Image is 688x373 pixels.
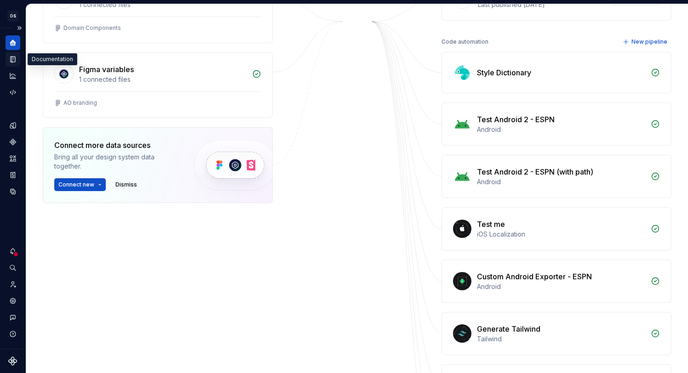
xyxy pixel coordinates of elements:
[6,151,20,166] a: Assets
[620,35,671,48] button: New pipeline
[8,356,17,366] svg: Supernova Logo
[6,277,20,292] a: Invite team
[79,75,247,84] div: 1 connected files
[111,178,141,191] button: Dismiss
[477,125,645,134] div: Android
[6,260,20,275] button: Search ⌘K
[7,11,18,22] div: DS
[13,22,26,34] button: Expand sidebar
[54,178,106,191] button: Connect new
[6,168,20,182] a: Storybook stories
[6,244,20,259] button: Notifications
[477,323,540,334] div: Generate Tailwind
[63,24,121,32] div: Domain Components
[477,230,645,239] div: iOS Localization
[477,177,645,186] div: Android
[477,334,645,344] div: Tailwind
[6,35,20,50] a: Home
[477,282,645,291] div: Android
[54,140,178,151] div: Connect more data sources
[6,68,20,83] a: Analytics
[477,271,592,282] div: Custom Android Exporter - ESPN
[43,52,273,118] a: Figma variables1 connected filesAO branding
[477,219,505,230] div: Test me
[6,184,20,199] a: Data sources
[54,153,178,171] div: Bring all your design system data together.
[6,118,20,133] a: Design tokens
[477,67,531,78] div: Style Dictionary
[6,85,20,100] a: Code automation
[6,135,20,149] a: Components
[477,166,593,177] div: Test Android 2 - ESPN (with path)
[28,53,77,65] div: Documentation
[6,294,20,308] a: Settings
[631,38,667,45] span: New pipeline
[6,52,20,67] a: Documentation
[2,6,24,26] button: DS
[477,114,555,125] div: Test Android 2 - ESPN
[115,181,137,188] span: Dismiss
[79,64,134,75] div: Figma variables
[6,310,20,325] button: Contact support
[58,181,94,188] span: Connect new
[441,35,488,48] div: Code automation
[63,99,97,107] div: AO branding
